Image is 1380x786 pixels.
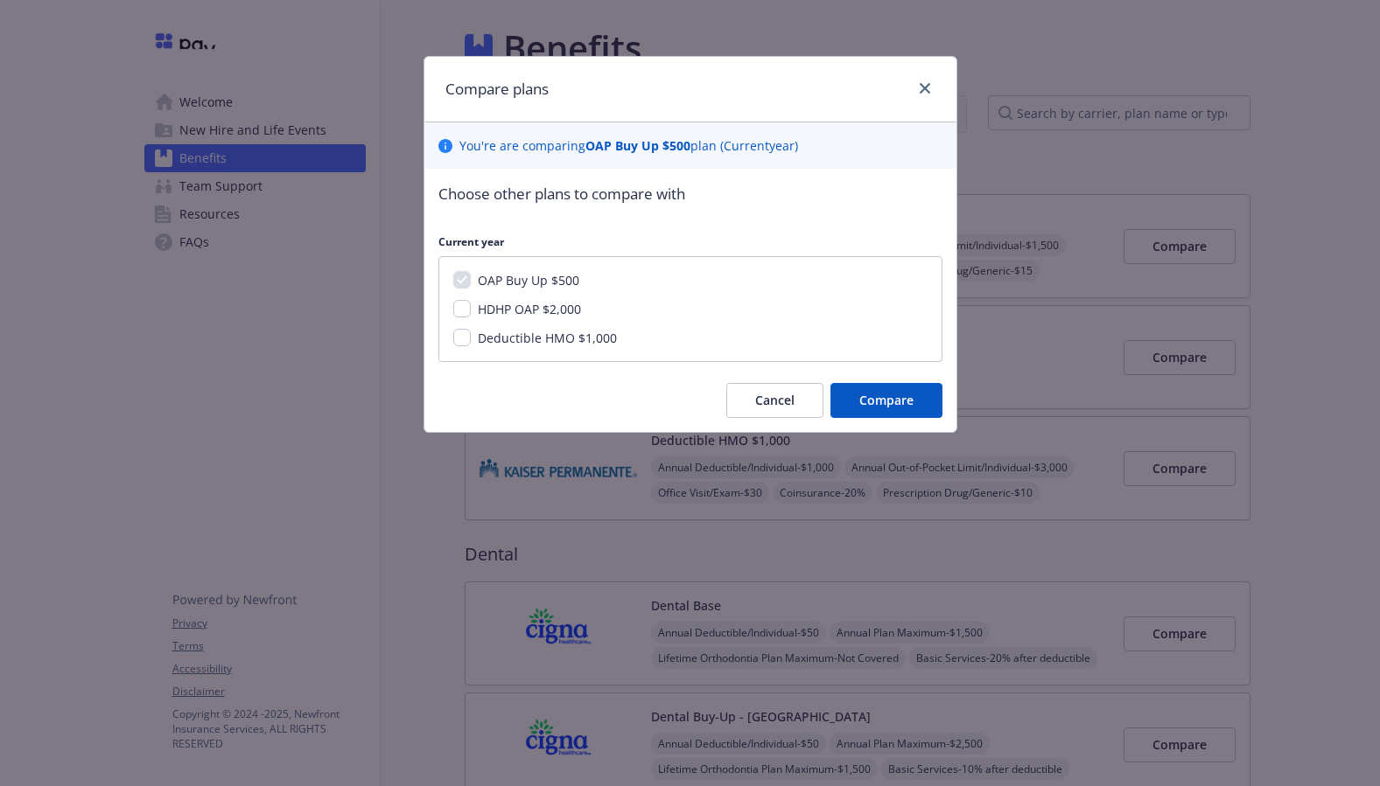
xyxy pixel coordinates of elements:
p: You ' re are comparing plan ( Current year) [459,136,798,155]
b: OAP Buy Up $500 [585,137,690,154]
button: Compare [830,383,942,418]
span: Cancel [755,392,795,408]
a: close [914,78,935,99]
p: Choose other plans to compare with [438,183,942,205]
h1: Compare plans [445,78,549,101]
span: Compare [859,392,914,408]
span: OAP Buy Up $500 [478,272,579,289]
span: Deductible HMO $1,000 [478,330,617,346]
span: HDHP OAP $2,000 [478,301,581,317]
button: Cancel [726,383,823,418]
p: Current year [438,234,942,249]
